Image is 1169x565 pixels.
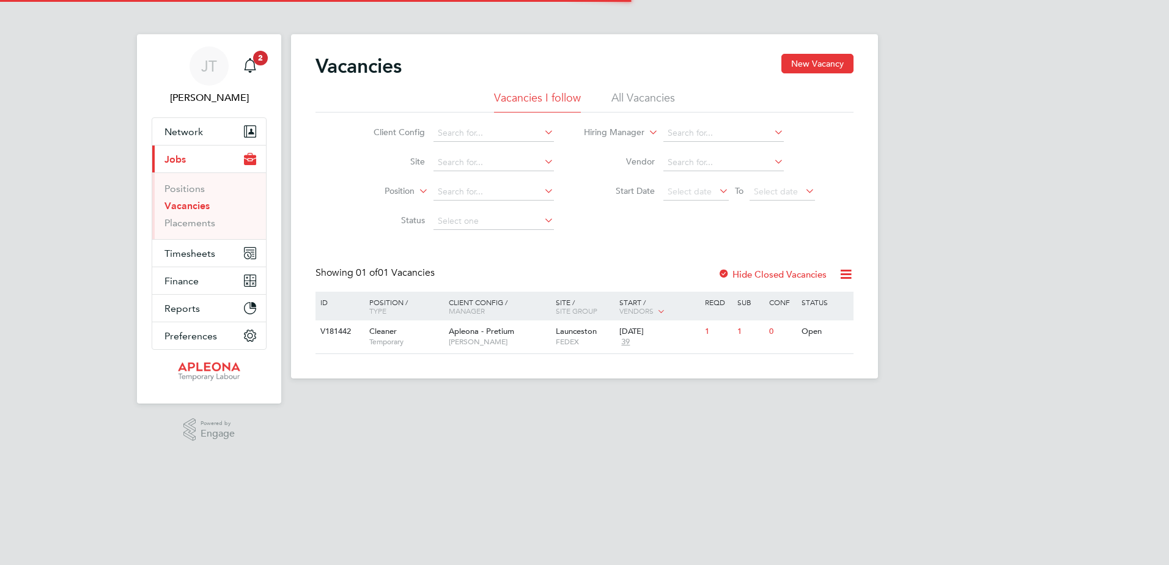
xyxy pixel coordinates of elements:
span: Cleaner [369,326,397,336]
input: Search for... [433,183,554,201]
div: Site / [553,292,617,321]
input: Search for... [663,125,784,142]
a: Powered byEngage [183,418,235,441]
div: Jobs [152,172,266,239]
span: To [731,183,747,199]
label: Client Config [355,127,425,138]
div: Client Config / [446,292,553,321]
span: 39 [619,337,632,347]
input: Search for... [663,154,784,171]
button: Timesheets [152,240,266,267]
span: Temporary [369,337,443,347]
button: Preferences [152,322,266,349]
div: Sub [734,292,766,312]
div: 0 [766,320,798,343]
div: Open [798,320,852,343]
div: Status [798,292,852,312]
span: Select date [754,186,798,197]
div: 1 [734,320,766,343]
div: [DATE] [619,327,699,337]
span: Launceston [556,326,597,336]
nav: Main navigation [137,34,281,404]
button: Network [152,118,266,145]
a: Placements [164,217,215,229]
a: JT[PERSON_NAME] [152,46,267,105]
a: 2 [238,46,262,86]
label: Vendor [584,156,655,167]
div: V181442 [317,320,360,343]
span: 01 Vacancies [356,267,435,279]
span: Timesheets [164,248,215,259]
h2: Vacancies [315,54,402,78]
div: Showing [315,267,437,279]
img: apleona-logo-retina.png [178,362,240,382]
div: Conf [766,292,798,312]
a: Positions [164,183,205,194]
a: Vacancies [164,200,210,212]
button: Reports [152,295,266,322]
div: Start / [616,292,702,322]
label: Hide Closed Vacancies [718,268,827,280]
span: Select date [668,186,712,197]
label: Hiring Manager [574,127,644,139]
li: Vacancies I follow [494,90,581,113]
label: Position [344,185,415,198]
span: 2 [253,51,268,65]
span: [PERSON_NAME] [449,337,550,347]
span: Reports [164,303,200,314]
span: JT [201,58,217,74]
span: FEDEX [556,337,614,347]
div: Reqd [702,292,734,312]
div: Position / [360,292,446,321]
span: Preferences [164,330,217,342]
input: Search for... [433,125,554,142]
span: 01 of [356,267,378,279]
span: Julie Tante [152,90,267,105]
span: Manager [449,306,485,316]
li: All Vacancies [611,90,675,113]
span: Apleona - Pretium [449,326,514,336]
label: Site [355,156,425,167]
span: Site Group [556,306,597,316]
span: Engage [201,429,235,439]
span: Powered by [201,418,235,429]
span: Finance [164,275,199,287]
label: Status [355,215,425,226]
button: New Vacancy [781,54,854,73]
div: ID [317,292,360,312]
button: Finance [152,267,266,294]
div: 1 [702,320,734,343]
span: Type [369,306,386,316]
button: Jobs [152,146,266,172]
span: Network [164,126,203,138]
label: Start Date [584,185,655,196]
input: Select one [433,213,554,230]
a: Go to home page [152,362,267,382]
span: Jobs [164,153,186,165]
span: Vendors [619,306,654,316]
input: Search for... [433,154,554,171]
